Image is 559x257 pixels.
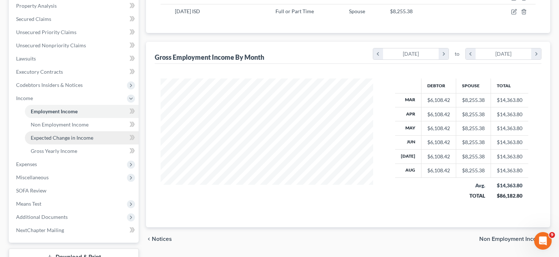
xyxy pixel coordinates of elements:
[25,118,139,131] a: Non Employment Income
[16,3,57,9] span: Property Analysis
[16,227,64,233] span: NextChapter Mailing
[395,164,421,177] th: Aug
[491,150,529,164] td: $14,363.80
[462,167,485,174] div: $8,255.38
[16,187,46,194] span: SOFA Review
[427,125,450,132] div: $6,108.42
[16,214,68,220] span: Additional Documents
[373,48,383,59] i: chevron_left
[383,48,439,59] div: [DATE]
[31,148,77,154] span: Gross Yearly Income
[456,78,491,93] th: Spouse
[10,39,139,52] a: Unsecured Nonpriority Claims
[31,121,89,128] span: Non Employment Income
[462,182,485,189] div: Avg.
[466,48,476,59] i: chevron_left
[10,26,139,39] a: Unsecured Priority Claims
[10,224,139,237] a: NextChapter Mailing
[491,78,529,93] th: Total
[146,236,152,242] i: chevron_left
[439,48,449,59] i: chevron_right
[462,192,485,199] div: TOTAL
[10,65,139,78] a: Executory Contracts
[16,29,76,35] span: Unsecured Priority Claims
[16,55,36,62] span: Lawsuits
[25,131,139,144] a: Expected Change in Income
[175,8,200,14] span: [DATE] ISD
[10,52,139,65] a: Lawsuits
[479,236,550,242] button: Non Employment Income chevron_right
[31,108,78,114] span: Employment Income
[491,93,529,107] td: $14,363.80
[16,201,41,207] span: Means Test
[479,236,544,242] span: Non Employment Income
[395,107,421,121] th: Apr
[531,48,541,59] i: chevron_right
[497,182,523,189] div: $14,363.80
[427,96,450,104] div: $6,108.42
[275,8,314,14] span: Full or Part Time
[10,184,139,197] a: SOFA Review
[16,95,33,101] span: Income
[421,78,456,93] th: Debtor
[395,93,421,107] th: Mar
[491,135,529,149] td: $14,363.80
[476,48,532,59] div: [DATE]
[152,236,172,242] span: Notices
[427,167,450,174] div: $6,108.42
[25,144,139,158] a: Gross Yearly Income
[455,50,459,58] span: to
[25,105,139,118] a: Employment Income
[462,125,485,132] div: $8,255.38
[549,232,555,238] span: 9
[16,42,86,48] span: Unsecured Nonpriority Claims
[491,107,529,121] td: $14,363.80
[395,121,421,135] th: May
[534,232,552,250] iframe: Intercom live chat
[491,164,529,177] td: $14,363.80
[497,192,523,199] div: $86,182.80
[462,153,485,160] div: $8,255.38
[427,153,450,160] div: $6,108.42
[390,8,413,14] span: $8,255.38
[491,121,529,135] td: $14,363.80
[16,174,49,180] span: Miscellaneous
[462,139,485,146] div: $8,255.38
[349,8,365,14] span: Spouse
[16,161,37,167] span: Expenses
[16,69,63,75] span: Executory Contracts
[427,139,450,146] div: $6,108.42
[146,236,172,242] button: chevron_left Notices
[395,135,421,149] th: Jun
[395,150,421,164] th: [DATE]
[10,12,139,26] a: Secured Claims
[31,135,93,141] span: Expected Change in Income
[462,96,485,104] div: $8,255.38
[427,111,450,118] div: $6,108.42
[16,16,51,22] span: Secured Claims
[462,111,485,118] div: $8,255.38
[155,53,264,62] div: Gross Employment Income By Month
[16,82,83,88] span: Codebtors Insiders & Notices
